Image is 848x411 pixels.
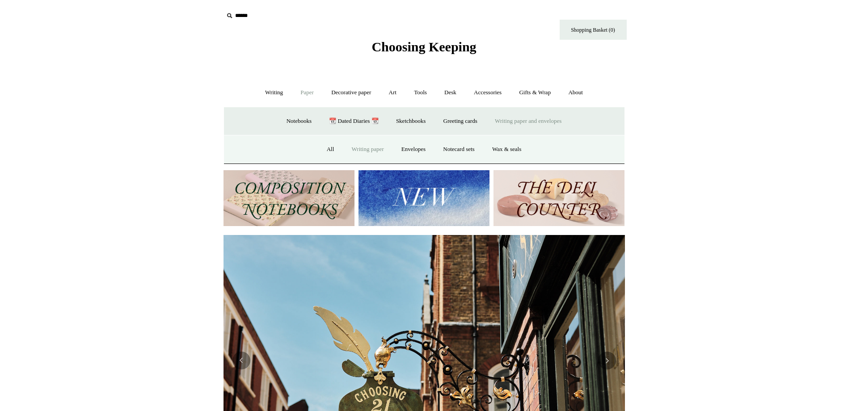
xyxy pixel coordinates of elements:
[511,81,559,105] a: Gifts & Wrap
[278,109,320,133] a: Notebooks
[381,81,405,105] a: Art
[371,39,476,54] span: Choosing Keeping
[560,20,627,40] a: Shopping Basket (0)
[224,170,354,226] img: 202302 Composition ledgers.jpg__PID:69722ee6-fa44-49dd-a067-31375e5d54ec
[598,352,616,369] button: Next
[466,81,510,105] a: Accessories
[359,170,489,226] img: New.jpg__PID:f73bdf93-380a-4a35-bcfe-7823039498e1
[560,81,591,105] a: About
[393,138,434,161] a: Envelopes
[388,109,434,133] a: Sketchbooks
[344,138,392,161] a: Writing paper
[484,138,529,161] a: Wax & seals
[321,109,386,133] a: 📆 Dated Diaries 📆
[323,81,379,105] a: Decorative paper
[436,81,464,105] a: Desk
[487,109,570,133] a: Writing paper and envelopes
[435,109,485,133] a: Greeting cards
[257,81,291,105] a: Writing
[292,81,322,105] a: Paper
[232,352,250,369] button: Previous
[319,138,342,161] a: All
[371,46,476,53] a: Choosing Keeping
[406,81,435,105] a: Tools
[435,138,482,161] a: Notecard sets
[494,170,624,226] img: The Deli Counter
